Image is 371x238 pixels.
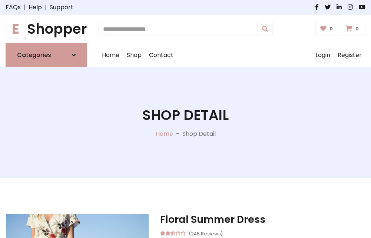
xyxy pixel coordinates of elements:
h6: Categories [17,51,51,58]
a: 0 [315,22,339,36]
span: 0 [328,26,335,32]
h1: Shop Detail [142,107,229,123]
small: (245 Reviews) [189,229,223,238]
h3: Floral Summer Dress [160,214,365,225]
p: Shop Detail [182,130,216,138]
a: Categories [6,43,87,67]
a: Shop [123,43,145,67]
a: Home [156,130,173,138]
a: Register [334,43,365,67]
span: | [42,3,50,12]
a: Help [29,3,42,12]
a: Login [312,43,334,67]
span: E [6,19,26,39]
a: FAQs [6,3,21,12]
span: 0 [354,26,361,32]
a: EShopper [6,21,87,37]
p: - [173,130,182,138]
a: Home [98,43,123,67]
a: Contact [145,43,177,67]
a: 0 [341,22,365,36]
span: | [21,3,29,12]
h1: Shopper [6,21,87,37]
a: Support [50,3,73,12]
